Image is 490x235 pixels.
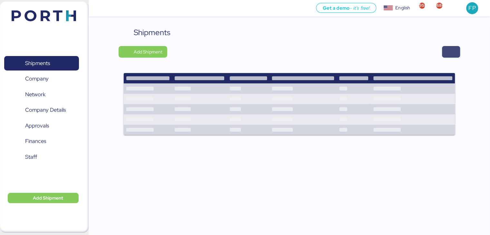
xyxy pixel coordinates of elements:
div: English [395,5,410,11]
a: Approvals [4,118,79,133]
span: FP [468,4,476,12]
span: Add Shipment [133,48,162,56]
button: Add Shipment [119,46,167,58]
div: Shipments [133,27,170,38]
a: Company [4,71,79,86]
a: Company Details [4,103,79,117]
span: Staff [25,152,37,162]
button: Menu [92,3,103,14]
a: Network [4,87,79,102]
span: Finances [25,136,46,146]
span: Company [25,74,49,83]
span: Add Shipment [33,194,63,202]
span: Company Details [25,105,66,115]
a: Shipments [4,56,79,71]
a: Finances [4,134,79,149]
span: Approvals [25,121,49,130]
span: Network [25,90,45,99]
button: Add Shipment [8,193,79,203]
span: Shipments [25,59,50,68]
a: Staff [4,150,79,164]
